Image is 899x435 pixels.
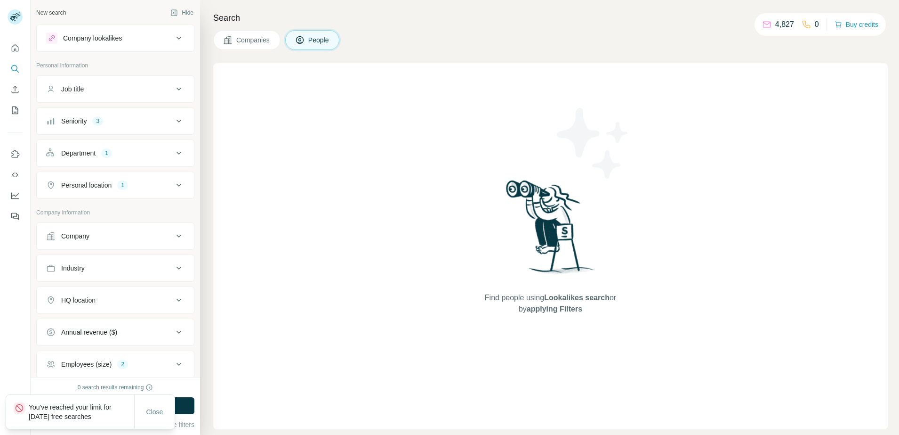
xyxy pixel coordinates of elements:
button: Seniority3 [37,110,194,132]
button: Use Surfe API [8,166,23,183]
div: Job title [61,84,84,94]
button: Close [140,403,170,420]
img: Surfe Illustration - Woman searching with binoculars [502,178,600,283]
div: Annual revenue ($) [61,328,117,337]
button: Industry [37,257,194,279]
button: Employees (size)2 [37,353,194,376]
div: Personal location [61,181,112,190]
span: Lookalikes search [544,294,610,302]
div: Company lookalikes [63,33,122,43]
span: Find people using or by [475,292,626,315]
span: People [308,35,330,45]
button: Job title [37,78,194,100]
span: Close [146,407,163,417]
div: 2 [117,360,128,369]
button: Personal location1 [37,174,194,197]
button: Dashboard [8,187,23,204]
div: New search [36,8,66,17]
div: HQ location [61,295,96,305]
button: Search [8,60,23,77]
p: Company information [36,208,194,217]
button: Company lookalikes [37,27,194,49]
p: 4,827 [775,19,794,30]
h4: Search [213,11,888,25]
p: You've reached your limit for [DATE] free searches [29,402,134,421]
button: Use Surfe on LinkedIn [8,146,23,163]
p: Personal information [36,61,194,70]
button: Annual revenue ($) [37,321,194,344]
div: 1 [117,181,128,189]
button: HQ location [37,289,194,312]
button: Hide [164,6,200,20]
p: 0 [815,19,819,30]
div: 0 search results remaining [78,383,153,392]
div: Seniority [61,116,87,126]
button: Enrich CSV [8,81,23,98]
button: Company [37,225,194,247]
div: 3 [92,117,103,125]
span: Companies [236,35,271,45]
div: 1 [101,149,112,157]
button: Department1 [37,142,194,164]
div: Industry [61,263,85,273]
button: Buy credits [835,18,878,31]
div: Department [61,148,96,158]
button: Feedback [8,208,23,225]
div: Company [61,231,89,241]
div: Employees (size) [61,360,112,369]
button: My lists [8,102,23,119]
span: applying Filters [527,305,582,313]
button: Quick start [8,40,23,57]
img: Surfe Illustration - Stars [551,101,635,186]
